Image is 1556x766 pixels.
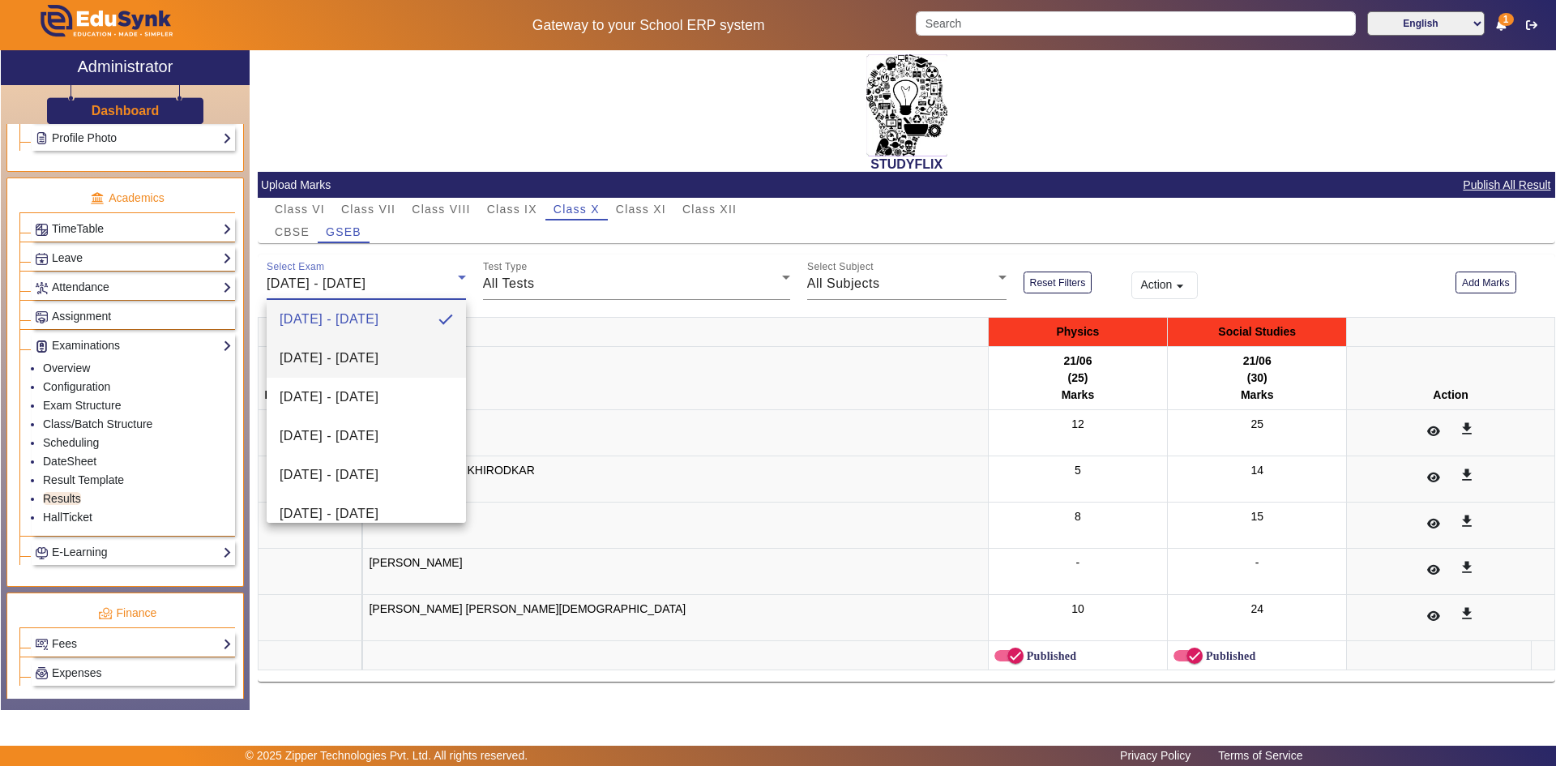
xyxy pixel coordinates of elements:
span: [DATE] - [DATE] [280,387,378,407]
span: [DATE] - [DATE] [280,349,378,368]
span: [DATE] - [DATE] [280,310,378,329]
span: [DATE] - [DATE] [280,504,378,524]
span: [DATE] - [DATE] [280,426,378,446]
span: [DATE] - [DATE] [280,465,378,485]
